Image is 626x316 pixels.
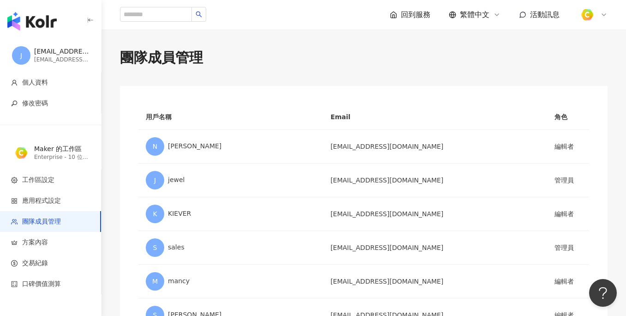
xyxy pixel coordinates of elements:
td: [EMAIL_ADDRESS][DOMAIN_NAME] [323,197,547,231]
span: 繁體中文 [460,10,489,20]
td: [EMAIL_ADDRESS][DOMAIN_NAME] [323,265,547,298]
th: Email [323,104,547,130]
div: 團隊成員管理 [120,48,608,67]
span: 活動訊息 [530,10,560,19]
div: [PERSON_NAME] [146,137,316,156]
div: [EMAIL_ADDRESS][DOMAIN_NAME] [34,56,89,64]
span: 交易紀錄 [22,259,48,268]
div: Maker 的工作區 [34,145,89,154]
iframe: Help Scout Beacon - Open [589,279,617,307]
td: 編輯者 [547,197,589,231]
span: search [196,11,202,18]
span: 回到服務 [401,10,430,20]
div: KIEVER [146,205,316,223]
span: J [154,175,156,185]
td: [EMAIL_ADDRESS][DOMAIN_NAME] [323,231,547,265]
span: 口碑價值測算 [22,280,61,289]
div: jewel [146,171,316,189]
div: sales [146,238,316,257]
td: 管理員 [547,164,589,197]
div: mancy [146,272,316,291]
span: key [11,100,18,107]
th: 角色 [547,104,589,130]
div: Enterprise - 10 位成員 [34,153,89,161]
td: 編輯者 [547,265,589,298]
td: [EMAIL_ADDRESS][DOMAIN_NAME] [323,164,547,197]
td: 管理員 [547,231,589,265]
th: 用戶名稱 [138,104,323,130]
img: %E6%96%B9%E5%BD%A2%E7%B4%94.png [12,144,30,162]
span: K [153,209,157,219]
span: J [20,50,22,61]
span: 個人資料 [22,78,48,87]
span: 應用程式設定 [22,196,61,206]
span: appstore [11,198,18,204]
span: dollar [11,260,18,267]
span: M [152,276,158,286]
span: 團隊成員管理 [22,217,61,226]
td: [EMAIL_ADDRESS][DOMAIN_NAME] [323,130,547,164]
span: 修改密碼 [22,99,48,108]
span: 方案內容 [22,238,48,247]
a: 回到服務 [390,10,430,20]
span: S [153,243,157,253]
div: [EMAIL_ADDRESS][DOMAIN_NAME] [34,47,89,56]
img: %E6%96%B9%E5%BD%A2%E7%B4%94.png [578,6,596,24]
span: 工作區設定 [22,176,54,185]
span: calculator [11,281,18,287]
img: logo [7,12,57,30]
span: N [153,141,157,152]
td: 編輯者 [547,130,589,164]
span: user [11,79,18,86]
